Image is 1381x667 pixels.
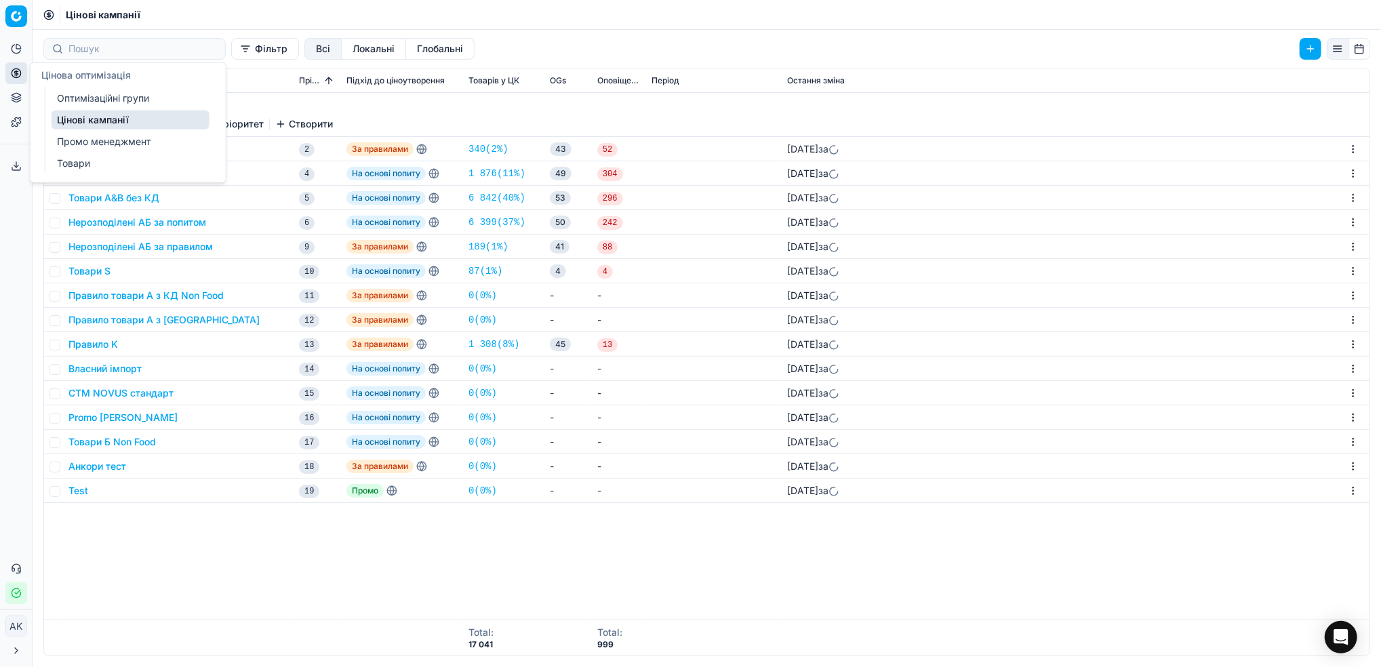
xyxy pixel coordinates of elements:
td: - [592,381,646,405]
td: - [592,405,646,430]
span: За правилами [346,240,414,254]
span: На основі попиту [346,435,426,449]
span: [DATE] [787,460,818,472]
span: 19 [299,485,319,498]
a: 87(1%) [468,264,502,278]
span: 88 [597,241,618,254]
button: Власний імпорт [68,362,142,376]
span: Оповіщення [597,75,641,86]
span: [DATE] [787,363,818,374]
button: Promo [PERSON_NAME] [68,411,178,424]
span: 18 [299,460,319,474]
span: AK [6,616,26,636]
span: 49 [550,167,572,180]
button: Sorted by Пріоритет ascending [322,74,336,87]
span: На основі попиту [346,167,426,180]
div: за [787,142,839,156]
span: 5 [299,192,315,205]
span: Промо [346,484,384,498]
div: за [787,313,839,327]
button: AK [5,615,27,637]
span: Цінова оптимізація [41,69,131,81]
span: На основі попиту [346,264,426,278]
span: На основі попиту [346,362,426,376]
span: [DATE] [787,143,818,155]
span: [DATE] [787,485,818,496]
div: Total : [597,626,622,639]
div: 999 [597,639,622,650]
span: 6 [299,216,315,230]
button: all [304,38,342,60]
div: за [787,411,839,424]
span: 45 [550,338,571,351]
span: На основі попиту [346,191,426,205]
nav: breadcrumb [66,8,140,22]
span: 41 [550,240,569,254]
a: 0(0%) [468,484,497,498]
button: Правило товари А з [GEOGRAPHIC_DATA] [68,313,260,327]
span: 17 [299,436,319,449]
span: Підхід до ціноутворення [346,75,445,86]
td: - [544,308,592,332]
a: 0(0%) [468,386,497,400]
span: 10 [299,265,319,279]
span: 13 [299,338,319,352]
div: за [787,289,839,302]
button: Test [68,484,88,498]
td: - [592,479,646,503]
a: Товари [52,154,209,173]
span: [DATE] [787,289,818,301]
button: Нерозподілені АБ за попитом [68,216,206,229]
span: 13 [597,338,618,352]
button: Товари S [68,264,111,278]
a: 189(1%) [468,240,508,254]
td: - [592,283,646,308]
input: Пошук [68,42,217,56]
div: за [787,362,839,376]
span: 50 [550,216,571,229]
a: 6 399(37%) [468,216,525,229]
span: 11 [299,289,319,303]
span: Цінові кампанії [66,8,140,22]
span: 43 [550,142,572,156]
span: 53 [550,191,571,205]
span: 242 [597,216,623,230]
span: 4 [550,264,566,278]
span: [DATE] [787,265,818,277]
button: Правило K [68,338,118,351]
td: - [544,381,592,405]
span: 4 [597,265,613,279]
button: global [406,38,475,60]
button: Правило товари А з КД Non Food [68,289,224,302]
span: [DATE] [787,411,818,423]
span: 4 [299,167,315,181]
a: Промо менеджмент [52,132,209,151]
span: [DATE] [787,338,818,350]
span: 16 [299,411,319,425]
span: 296 [597,192,623,205]
span: За правилами [346,313,414,327]
span: 2 [299,143,315,157]
button: Анкори тест [68,460,126,473]
span: 9 [299,241,315,254]
td: - [544,357,592,381]
td: - [592,430,646,454]
span: За правилами [346,460,414,473]
span: За правилами [346,142,414,156]
button: Товари Б Non Food [68,435,156,449]
button: local [342,38,406,60]
a: Цінові кампанії [52,110,209,129]
button: Фільтр [231,38,299,60]
div: за [787,338,839,351]
div: за [787,460,839,473]
div: за [787,264,839,278]
span: На основі попиту [346,411,426,424]
span: На основі попиту [346,386,426,400]
div: за [787,240,839,254]
span: [DATE] [787,241,818,252]
td: - [592,308,646,332]
span: Остання зміна [787,75,845,86]
button: Товари А&B без КД [68,191,159,205]
span: За правилами [346,338,414,351]
span: 304 [597,167,623,181]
